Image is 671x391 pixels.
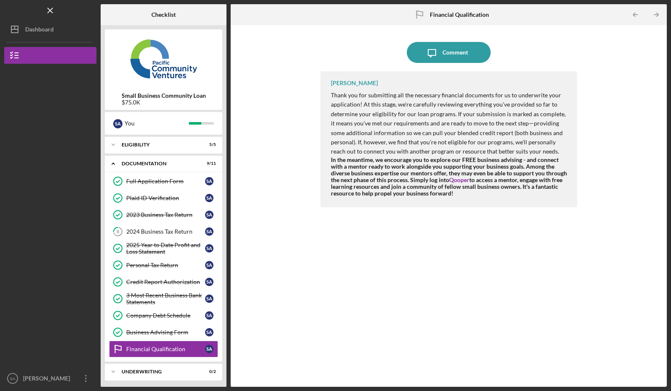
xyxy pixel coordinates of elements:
div: S A [205,278,213,286]
p: Thank you for submitting all the necessary financial documents for us to underwrite your applicat... [331,91,569,156]
a: Financial QualificationSA [109,341,218,357]
div: $75.0K [122,99,206,106]
div: S A [113,119,122,128]
div: [PERSON_NAME] [331,80,378,86]
button: SA[PERSON_NAME] [4,370,96,387]
a: 2023 Business Tax ReturnSA [109,206,218,223]
div: 5 / 5 [201,142,216,147]
a: Business Advising FormSA [109,324,218,341]
a: Plaid ID VerificationSA [109,190,218,206]
div: Documentation [122,161,195,166]
div: S A [205,295,213,303]
div: Plaid ID Verification [126,195,205,201]
div: Dashboard [25,21,54,40]
a: Qooper [449,176,469,183]
a: 82024 Business Tax ReturnSA [109,223,218,240]
div: 2024 Business Tax Return [126,228,205,235]
div: S A [205,311,213,320]
div: 9 / 11 [201,161,216,166]
div: Underwriting [122,369,195,374]
div: [PERSON_NAME] [21,370,75,389]
img: Product logo [105,34,222,84]
div: S A [205,227,213,236]
a: 3 Most Recent Business Bank StatementsSA [109,290,218,307]
div: Comment [442,42,468,63]
button: Dashboard [4,21,96,38]
text: SA [10,376,16,381]
div: Eligibility [122,142,195,147]
div: S A [205,211,213,219]
strong: In the meantime, we encourage you to explore our FREE business advising - and connect with a ment... [331,156,567,197]
div: Financial Qualification [126,346,205,352]
a: Personal Tax ReturnSA [109,257,218,274]
b: Small Business Community Loan [122,92,206,99]
div: 0 / 2 [201,369,216,374]
tspan: 8 [117,229,119,235]
a: 2025 Year to Date Profit and Loss StatementSA [109,240,218,257]
div: S A [205,194,213,202]
button: Comment [407,42,491,63]
div: 3 Most Recent Business Bank Statements [126,292,205,305]
div: Full Application Form [126,178,205,185]
div: You [125,116,189,130]
div: Company Debt Schedule [126,312,205,319]
div: S A [205,261,213,269]
div: S A [205,244,213,253]
a: Full Application FormSA [109,173,218,190]
div: Credit Report Authorization [126,279,205,285]
div: 2023 Business Tax Return [126,211,205,218]
div: Business Advising Form [126,329,205,336]
div: S A [205,177,213,185]
a: Company Debt ScheduleSA [109,307,218,324]
b: Checklist [151,11,176,18]
div: S A [205,345,213,353]
div: 2025 Year to Date Profit and Loss Statement [126,242,205,255]
b: Financial Qualification [430,11,489,18]
div: S A [205,328,213,336]
div: Personal Tax Return [126,262,205,268]
a: Credit Report AuthorizationSA [109,274,218,290]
